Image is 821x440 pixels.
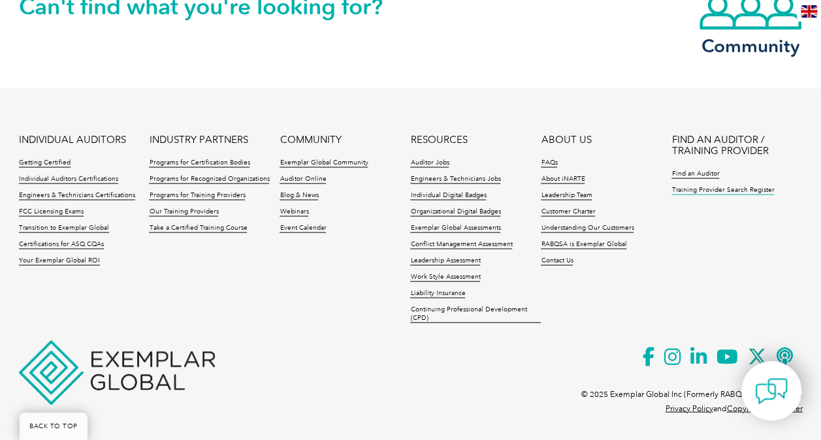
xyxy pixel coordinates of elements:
a: Understanding Our Customers [541,224,634,233]
a: Exemplar Global Community [280,159,368,168]
a: Continuing Professional Development (CPD) [410,306,541,323]
a: Auditor Online [280,175,326,184]
a: BACK TO TOP [20,413,88,440]
p: © 2025 Exemplar Global Inc (Formerly RABQSA International). [581,387,803,401]
a: Contact Us [541,257,573,266]
a: Transition to Exemplar Global [19,224,109,233]
a: FAQs [541,159,557,168]
a: Event Calendar [280,224,326,233]
a: Conflict Management Assessment [410,240,512,249]
h3: Community [698,38,803,54]
a: RESOURCES [410,134,467,146]
a: Privacy Policy [666,404,713,413]
a: FCC Licensing Exams [19,208,84,217]
a: Liability Insurance [410,289,465,298]
a: Programs for Training Providers [149,191,245,200]
a: Engineers & Technicians Jobs [410,175,500,184]
a: About iNARTE [541,175,585,184]
a: Individual Auditors Certifications [19,175,118,184]
p: and [666,401,803,416]
a: INDUSTRY PARTNERS [149,134,248,146]
a: INDIVIDUAL AUDITORS [19,134,126,146]
a: Find an Auditor [671,170,719,179]
a: Organizational Digital Badges [410,208,500,217]
a: Blog & News [280,191,318,200]
a: Leadership Team [541,191,592,200]
a: Work Style Assessment [410,273,480,282]
a: Our Training Providers [149,208,218,217]
a: Auditor Jobs [410,159,449,168]
a: Programs for Certification Bodies [149,159,250,168]
a: Exemplar Global Assessments [410,224,500,233]
a: Certifications for ASQ CQAs [19,240,104,249]
a: Programs for Recognized Organizations [149,175,269,184]
a: Copyright Disclaimer [727,404,803,413]
a: Take a Certified Training Course [149,224,247,233]
a: Webinars [280,208,308,217]
img: Exemplar Global [19,341,215,405]
a: Your Exemplar Global ROI [19,257,100,266]
a: FIND AN AUDITOR / TRAINING PROVIDER [671,134,802,157]
a: Training Provider Search Register [671,186,774,195]
a: COMMUNITY [280,134,341,146]
a: RABQSA is Exemplar Global [541,240,626,249]
img: en [801,5,817,18]
a: Customer Charter [541,208,595,217]
a: Leadership Assessment [410,257,480,266]
a: Getting Certified [19,159,71,168]
img: contact-chat.png [755,375,788,407]
a: Individual Digital Badges [410,191,486,200]
a: Engineers & Technicians Certifications [19,191,135,200]
a: ABOUT US [541,134,591,146]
